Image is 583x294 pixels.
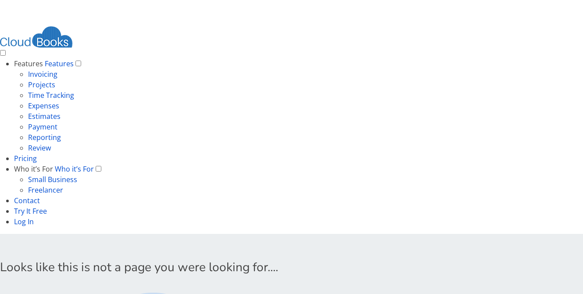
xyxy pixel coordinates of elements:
label: Who it’s For [14,164,53,174]
a: Try It Free [14,206,47,216]
label: Features [14,58,43,69]
a: Reporting [28,133,61,142]
a: Payment [28,122,57,132]
a: Freelancer [28,185,63,195]
a: Projects [28,80,55,90]
a: Expenses [28,101,59,111]
a: Invoicing [28,69,57,79]
a: Review [28,143,51,153]
a: Contact [14,196,40,205]
a: Features [45,59,74,68]
a: Log In [14,217,34,226]
a: Small Business [28,175,77,184]
a: Pricing [14,154,37,163]
a: Time Tracking [28,90,74,100]
a: Estimates [28,111,61,121]
a: Who it’s For [55,164,94,174]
